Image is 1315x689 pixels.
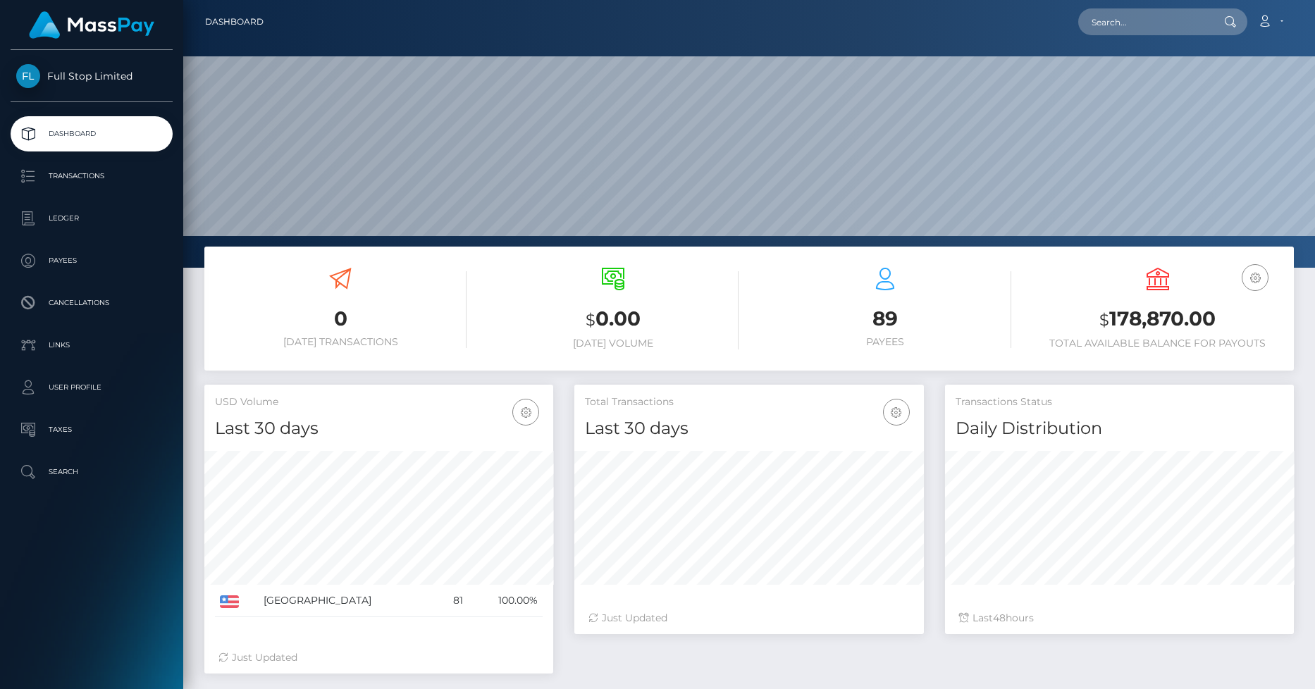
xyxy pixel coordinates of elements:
h4: Daily Distribution [956,416,1283,441]
td: 100.00% [468,585,543,617]
td: 81 [438,585,468,617]
div: Just Updated [588,611,909,626]
p: Transactions [16,166,167,187]
p: User Profile [16,377,167,398]
h4: Last 30 days [215,416,543,441]
h6: Total Available Balance for Payouts [1032,337,1284,349]
p: Links [16,335,167,356]
a: Links [11,328,173,363]
a: Payees [11,243,173,278]
a: Cancellations [11,285,173,321]
a: Dashboard [11,116,173,151]
div: Just Updated [218,650,539,665]
p: Search [16,461,167,483]
h3: 178,870.00 [1032,305,1284,334]
span: Full Stop Limited [11,70,173,82]
div: Last hours [959,611,1280,626]
a: Ledger [11,201,173,236]
small: $ [586,310,595,330]
p: Cancellations [16,292,167,314]
img: US.png [220,595,239,608]
h3: 0.00 [488,305,739,334]
input: Search... [1078,8,1211,35]
a: Taxes [11,412,173,447]
h6: [DATE] Volume [488,337,739,349]
h5: USD Volume [215,395,543,409]
p: Ledger [16,208,167,229]
a: Dashboard [205,7,264,37]
h6: Payees [760,336,1011,348]
h3: 89 [760,305,1011,333]
h5: Transactions Status [956,395,1283,409]
img: MassPay Logo [29,11,154,39]
a: User Profile [11,370,173,405]
img: Full Stop Limited [16,64,40,88]
p: Payees [16,250,167,271]
p: Dashboard [16,123,167,144]
h5: Total Transactions [585,395,913,409]
small: $ [1099,310,1109,330]
td: [GEOGRAPHIC_DATA] [259,585,438,617]
p: Taxes [16,419,167,440]
h4: Last 30 days [585,416,913,441]
a: Search [11,454,173,490]
span: 48 [993,612,1006,624]
a: Transactions [11,159,173,194]
h6: [DATE] Transactions [215,336,467,348]
h3: 0 [215,305,467,333]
